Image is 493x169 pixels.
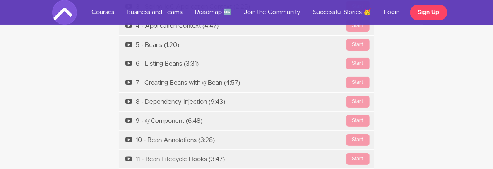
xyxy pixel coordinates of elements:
a: Start8 - Dependency Injection (9:43) [119,93,374,111]
a: Start7 - Creating Beans with @Bean (4:57) [119,73,374,92]
div: Start [346,96,370,108]
div: Start [346,20,370,32]
a: Start9 - @Component (6:48) [119,112,374,130]
div: Start [346,77,370,88]
div: Start [346,115,370,127]
a: Start5 - Beans (1:20) [119,36,374,54]
a: Start4 - Application Context (4:47) [119,17,374,35]
a: Start11 - Bean Lifecycle Hooks (3:47) [119,150,374,169]
div: Start [346,39,370,51]
a: Start10 - Bean Annotations (3:28) [119,131,374,149]
div: Start [346,58,370,69]
div: Start [346,134,370,146]
div: Start [346,153,370,165]
a: Sign Up [410,5,447,20]
a: Start6 - Listing Beans (3:31) [119,54,374,73]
